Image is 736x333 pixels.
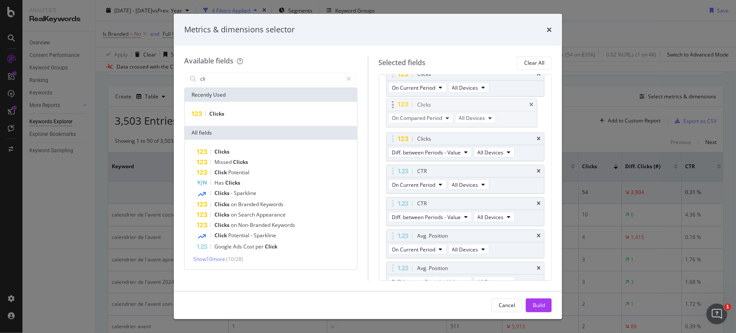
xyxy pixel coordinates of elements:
span: Clicks [214,201,231,208]
span: Keywords [272,221,295,229]
button: All Devices [448,82,489,93]
div: Selected fields [379,58,426,68]
div: Available fields [184,56,233,66]
button: On Current Period [388,82,447,93]
span: Keywords [260,201,283,208]
span: on [231,211,238,218]
button: Clear All [517,56,552,70]
span: Diff. between Periods - Value [392,149,461,156]
span: Missed [214,158,233,166]
span: Show 10 more [193,255,225,263]
button: On Compared Period [388,113,453,123]
span: ( 10 / 28 ) [226,255,243,263]
span: On Compared Period [392,114,443,122]
div: Avg. PositiontimesDiff. between Periods - ValueAll Devices [386,262,545,291]
div: Avg. Position [418,264,448,273]
div: Avg. PositiontimesOn Current PeriodAll Devices [386,229,545,258]
button: Build [526,298,552,312]
span: Clicks [214,189,231,197]
div: CTR [418,199,427,208]
span: Click [214,232,228,239]
div: Cancel [499,302,515,309]
div: times [537,136,541,141]
div: CTRtimesDiff. between Periods - ValueAll Devices [386,197,545,226]
span: All Devices [478,214,504,221]
div: Metrics & dimensions selector [184,24,295,35]
span: All Devices [478,149,504,156]
span: Clicks [225,179,240,186]
div: Build [533,302,545,309]
span: Potential [228,169,249,176]
div: Clear All [524,59,544,66]
span: Cost [243,243,255,250]
div: times [537,201,541,206]
div: times [530,102,534,107]
span: Clicks [233,158,248,166]
div: CTR [418,167,427,176]
div: modal [174,14,562,319]
div: Clicks [418,135,431,143]
div: times [537,233,541,239]
button: On Current Period [388,179,447,190]
span: All Devices [452,181,478,188]
span: Appearance [256,211,286,218]
div: Avg. Position [418,232,448,240]
div: All fields [185,126,357,140]
span: on [231,221,238,229]
button: On Current Period [388,244,447,254]
span: Diff. between Periods - Value [392,278,461,286]
div: Clicks [418,70,431,79]
div: times [537,266,541,271]
div: ClickstimesDiff. between Periods - ValueAll Devices [386,132,545,161]
span: Click [265,243,277,250]
button: Cancel [491,298,522,312]
span: Clicks [214,211,231,218]
input: Search by field name [199,72,343,85]
div: times [537,72,541,77]
button: All Devices [474,276,515,287]
div: times [537,169,541,174]
span: All Devices [478,278,504,286]
span: Search [238,211,256,218]
span: Clicks [214,221,231,229]
span: All Devices [459,114,485,122]
button: All Devices [474,212,515,222]
span: On Current Period [392,181,436,188]
span: Click [214,169,228,176]
iframe: Intercom live chat [707,304,727,324]
div: Clicks [418,101,431,109]
button: Diff. between Periods - Value [388,212,472,222]
span: Clicks [214,148,230,155]
button: Diff. between Periods - Value [388,147,472,157]
span: - [251,232,254,239]
span: 1 [724,304,731,311]
span: On Current Period [392,84,436,91]
div: Recently Used [185,88,357,102]
button: All Devices [448,244,489,254]
span: Sparkline [234,189,256,197]
span: on [231,201,238,208]
span: Branded [238,201,260,208]
span: - [231,189,234,197]
span: All Devices [452,84,478,91]
span: Diff. between Periods - Value [392,214,461,221]
span: Non-Branded [238,221,272,229]
div: CTRtimesOn Current PeriodAll Devices [386,165,545,194]
span: Sparkline [254,232,276,239]
button: All Devices [455,113,496,123]
span: per [255,243,265,250]
button: All Devices [448,179,489,190]
span: On Current Period [392,246,436,253]
span: Has [214,179,225,186]
button: Diff. between Periods - Value [388,276,472,287]
span: Potential [228,232,251,239]
span: Google [214,243,233,250]
span: Ads [233,243,243,250]
div: ClickstimesOn Compared PeriodAll Devices [386,98,538,127]
button: All Devices [474,147,515,157]
div: ClickstimesOn Current PeriodAll Devices [386,68,545,97]
span: All Devices [452,246,478,253]
div: times [547,24,552,35]
span: Clicks [209,110,224,117]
